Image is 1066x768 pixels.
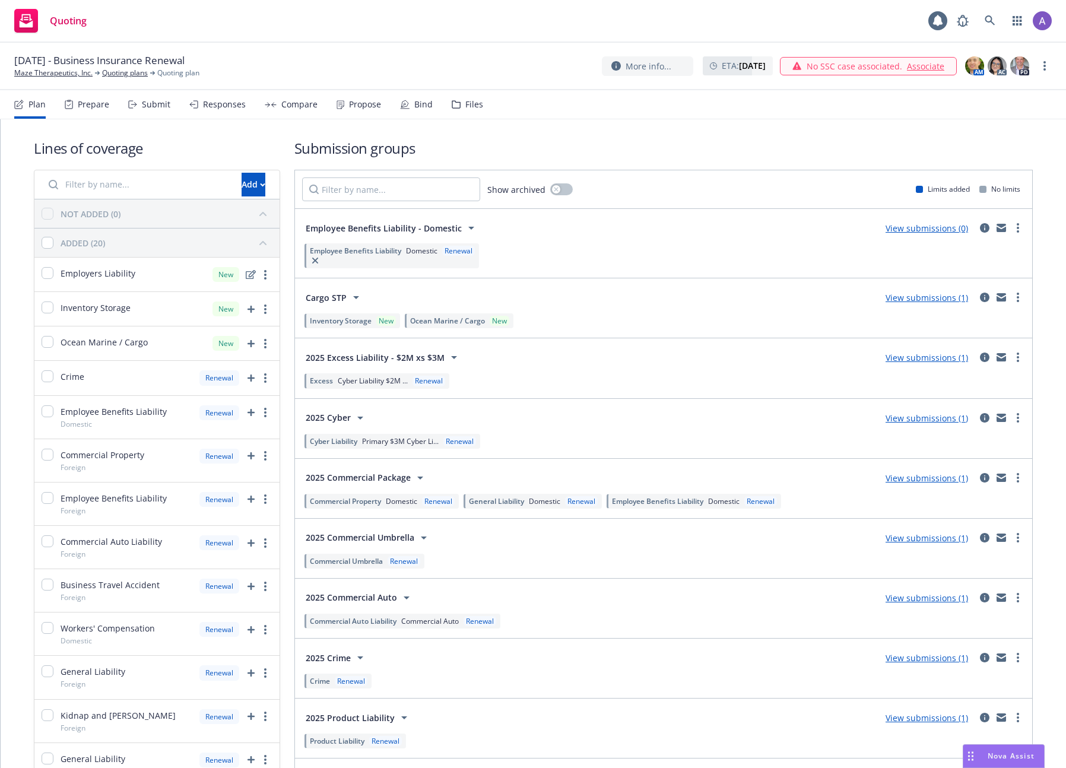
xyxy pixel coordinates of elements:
span: add [244,405,258,420]
div: New [376,316,396,326]
a: Maze Therapeutics, Inc. [14,68,93,78]
button: 2025 Product Liability [302,706,415,729]
a: Search [978,9,1002,33]
span: Foreign [61,723,85,733]
span: Quoting [50,16,87,26]
a: Associate [907,60,944,72]
span: Show archived [487,183,545,196]
div: Renewal [199,665,239,680]
span: Commercial Umbrella [310,556,383,566]
a: circleInformation [978,710,992,725]
a: more [1011,290,1025,304]
a: mail [994,531,1008,545]
div: Renewal [744,496,777,506]
strong: [DATE] [739,60,766,71]
span: Commercial Auto [401,616,459,626]
a: more [1011,411,1025,425]
div: Submit [142,100,170,109]
a: more [258,268,272,282]
button: 2025 Crime [302,646,371,669]
a: add [244,579,258,594]
div: No limits [979,184,1020,194]
span: 2025 Commercial Auto [306,591,397,604]
a: more [1011,710,1025,725]
div: New [212,267,239,282]
span: Employee Benefits Liability [61,405,167,418]
a: Quoting [9,4,91,37]
a: mail [994,221,1008,235]
span: Kidnap and [PERSON_NAME] [61,709,176,722]
a: mail [994,471,1008,485]
a: View submissions (1) [886,592,968,604]
input: Filter by name... [302,177,480,201]
a: circleInformation [978,350,992,364]
div: Renewal [199,535,239,550]
a: Quoting plans [102,68,148,78]
span: Employee Benefits Liability [612,496,703,506]
a: more [1011,350,1025,364]
span: Domestic [529,496,560,506]
a: View submissions (1) [886,412,968,424]
a: Report a Bug [951,9,975,33]
a: add [244,536,258,550]
a: edit [244,268,258,282]
a: add [244,337,258,351]
button: 2025 Cyber [302,406,371,430]
a: add [244,449,258,463]
span: add [244,666,258,680]
a: add [244,302,258,316]
span: Commercial Auto Liability [61,535,162,548]
div: NOT ADDED (0) [61,208,120,220]
div: Renewal [199,753,239,767]
a: View submissions (1) [886,472,968,484]
button: NOT ADDED (0) [61,204,272,223]
a: add [244,753,258,767]
span: Commercial Property [61,449,144,461]
div: Propose [349,100,381,109]
span: Domestic [406,246,437,256]
a: circleInformation [978,591,992,605]
h1: Submission groups [294,138,1033,158]
span: 2025 Cyber [306,411,351,424]
a: more [1011,591,1025,605]
button: Nova Assist [963,744,1045,768]
span: add [244,492,258,506]
a: View submissions (1) [886,532,968,544]
a: View submissions (1) [886,652,968,664]
span: Foreign [61,592,85,602]
a: mail [994,290,1008,304]
a: more [1011,471,1025,485]
span: Foreign [61,506,85,516]
span: Ocean Marine / Cargo [410,316,485,326]
span: 2025 Commercial Umbrella [306,531,414,544]
span: Quoting plan [157,68,199,78]
a: View submissions (0) [886,223,968,234]
span: [DATE] - Business Insurance Renewal [14,53,185,68]
div: Add [242,173,265,196]
button: 2025 Commercial Package [302,466,431,490]
span: Cyber Liability [310,436,357,446]
span: Domestic [61,419,92,429]
div: Files [465,100,483,109]
span: Cyber Liability $2M ... [338,376,408,386]
span: Ocean Marine / Cargo [61,336,148,348]
input: Filter by name... [42,173,234,196]
span: Product Liability [310,736,364,746]
div: Renewal [565,496,598,506]
div: Renewal [369,736,402,746]
a: more [1011,531,1025,545]
a: mail [994,710,1008,725]
a: circleInformation [978,531,992,545]
div: Renewal [199,579,239,594]
span: 2025 Crime [306,652,351,664]
span: Domestic [708,496,740,506]
a: more [258,666,272,680]
span: Employee Benefits Liability [310,246,401,256]
span: Foreign [61,462,85,472]
a: more [258,623,272,637]
div: Compare [281,100,318,109]
div: New [212,302,239,316]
